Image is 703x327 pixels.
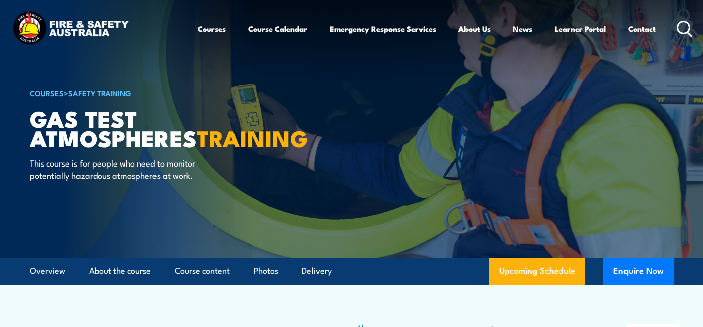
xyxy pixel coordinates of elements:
a: Safety Training [68,87,131,98]
a: Learner Portal [555,17,606,41]
a: COURSES [30,87,64,98]
button: Enquire Now [603,258,674,285]
a: Course Calendar [248,17,307,41]
a: Photos [254,258,278,284]
strong: TRAINING [197,120,308,155]
a: About the course [89,258,151,284]
a: Delivery [302,258,332,284]
a: Emergency Response Services [330,17,436,41]
a: Contact [628,17,656,41]
h6: > [30,87,278,99]
a: About Us [458,17,491,41]
p: This course is for people who need to monitor potentially hazardous atmospheres at work. [30,157,213,181]
a: Overview [30,258,65,284]
a: Upcoming Schedule [489,258,585,285]
h1: Gas Test Atmospheres [30,108,278,147]
a: Courses [198,17,226,41]
a: News [513,17,532,41]
a: Course content [175,258,230,284]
